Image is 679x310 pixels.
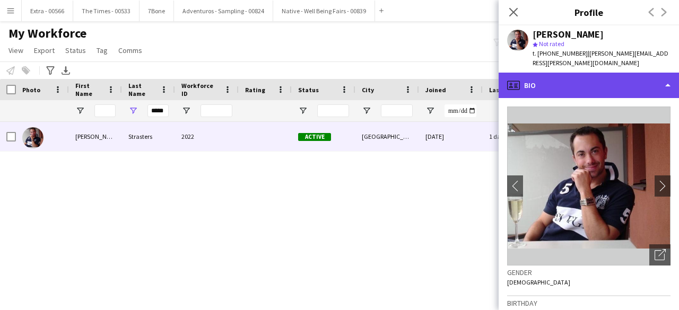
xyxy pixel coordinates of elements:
[147,104,169,117] input: Last Name Filter Input
[65,46,86,55] span: Status
[22,1,73,21] button: Extra - 00566
[97,46,108,55] span: Tag
[298,133,331,141] span: Active
[362,86,374,94] span: City
[181,82,220,98] span: Workforce ID
[362,106,371,116] button: Open Filter Menu
[649,244,671,265] div: Open photos pop-in
[8,25,86,41] span: My Workforce
[61,43,90,57] a: Status
[92,43,112,57] a: Tag
[499,5,679,19] h3: Profile
[181,106,191,116] button: Open Filter Menu
[499,73,679,98] div: Bio
[381,104,413,117] input: City Filter Input
[118,46,142,55] span: Comms
[59,64,72,77] app-action-btn: Export XLSX
[425,106,435,116] button: Open Filter Menu
[69,122,122,151] div: [PERSON_NAME]
[30,43,59,57] a: Export
[8,46,23,55] span: View
[533,49,668,67] span: | [PERSON_NAME][EMAIL_ADDRESS][PERSON_NAME][DOMAIN_NAME]
[245,86,265,94] span: Rating
[75,106,85,116] button: Open Filter Menu
[533,49,588,57] span: t. [PHONE_NUMBER]
[507,298,671,308] h3: Birthday
[73,1,140,21] button: The Times - 00533
[94,104,116,117] input: First Name Filter Input
[122,122,175,151] div: Strasters
[483,122,546,151] div: 1 day
[128,106,138,116] button: Open Filter Menu
[22,86,40,94] span: Photo
[533,30,604,39] div: [PERSON_NAME]
[298,86,319,94] span: Status
[539,40,564,48] span: Not rated
[489,86,513,94] span: Last job
[507,268,671,277] h3: Gender
[4,43,28,57] a: View
[22,127,43,148] img: Dan Strasters
[44,64,57,77] app-action-btn: Advanced filters
[507,107,671,265] img: Crew avatar or photo
[298,106,308,116] button: Open Filter Menu
[445,104,476,117] input: Joined Filter Input
[425,86,446,94] span: Joined
[273,1,375,21] button: Native - Well Being Fairs - 00839
[34,46,55,55] span: Export
[175,122,239,151] div: 2022
[317,104,349,117] input: Status Filter Input
[174,1,273,21] button: Adventuros - Sampling - 00824
[114,43,146,57] a: Comms
[507,278,570,286] span: [DEMOGRAPHIC_DATA]
[419,122,483,151] div: [DATE]
[140,1,174,21] button: 7Bone
[201,104,232,117] input: Workforce ID Filter Input
[75,82,103,98] span: First Name
[128,82,156,98] span: Last Name
[355,122,419,151] div: [GEOGRAPHIC_DATA]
